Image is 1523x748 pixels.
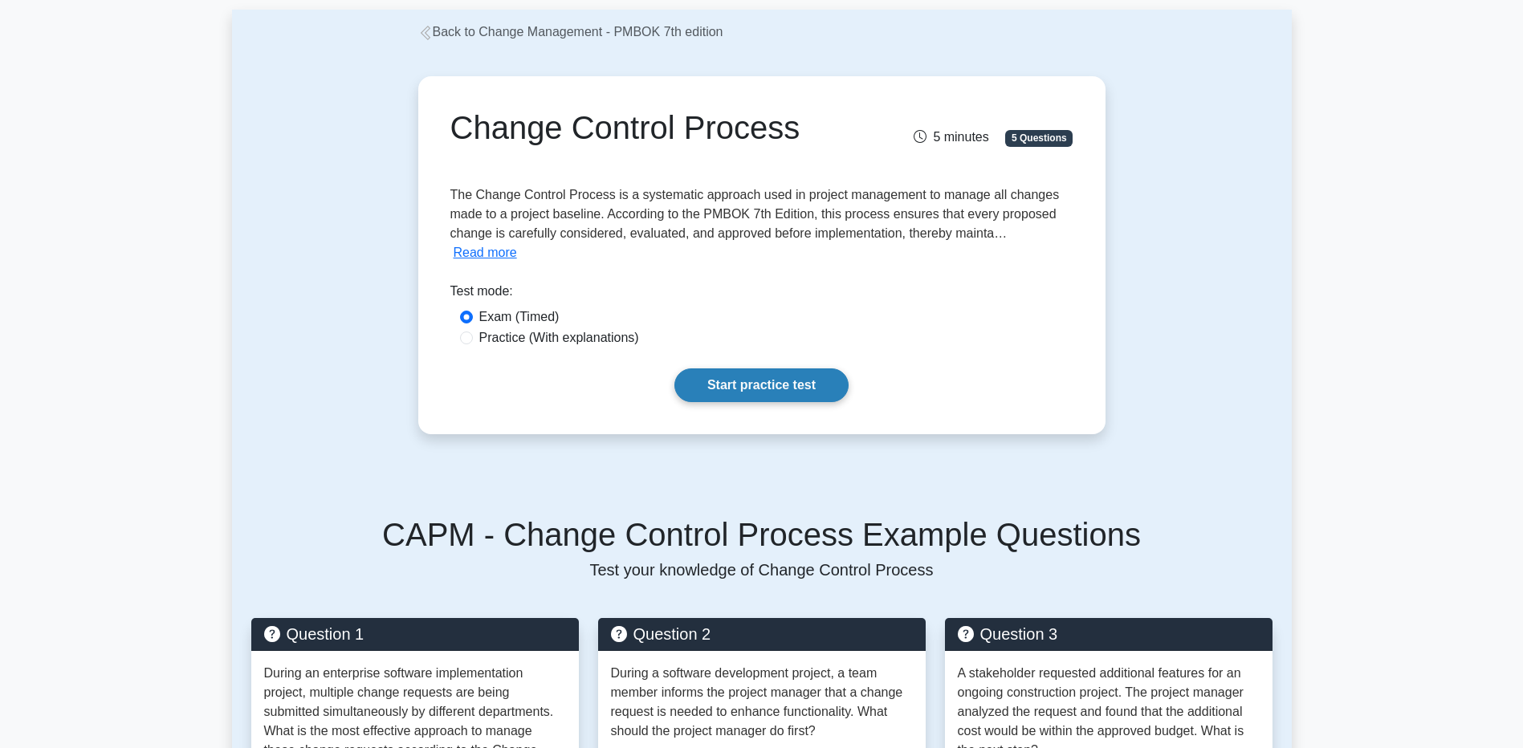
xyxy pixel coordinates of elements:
button: Read more [454,243,517,262]
h5: Question 3 [958,624,1260,644]
h5: Question 1 [264,624,566,644]
div: Test mode: [450,282,1073,307]
p: During a software development project, a team member informs the project manager that a change re... [611,664,913,741]
label: Exam (Timed) [479,307,560,327]
h5: CAPM - Change Control Process Example Questions [251,515,1273,554]
a: Back to Change Management - PMBOK 7th edition [418,25,723,39]
p: Test your knowledge of Change Control Process [251,560,1273,579]
h1: Change Control Process [450,108,859,147]
span: The Change Control Process is a systematic approach used in project management to manage all chan... [450,188,1060,240]
span: 5 Questions [1005,130,1073,146]
span: 5 minutes [914,130,988,144]
a: Start practice test [674,368,849,402]
label: Practice (With explanations) [479,328,639,348]
h5: Question 2 [611,624,913,644]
